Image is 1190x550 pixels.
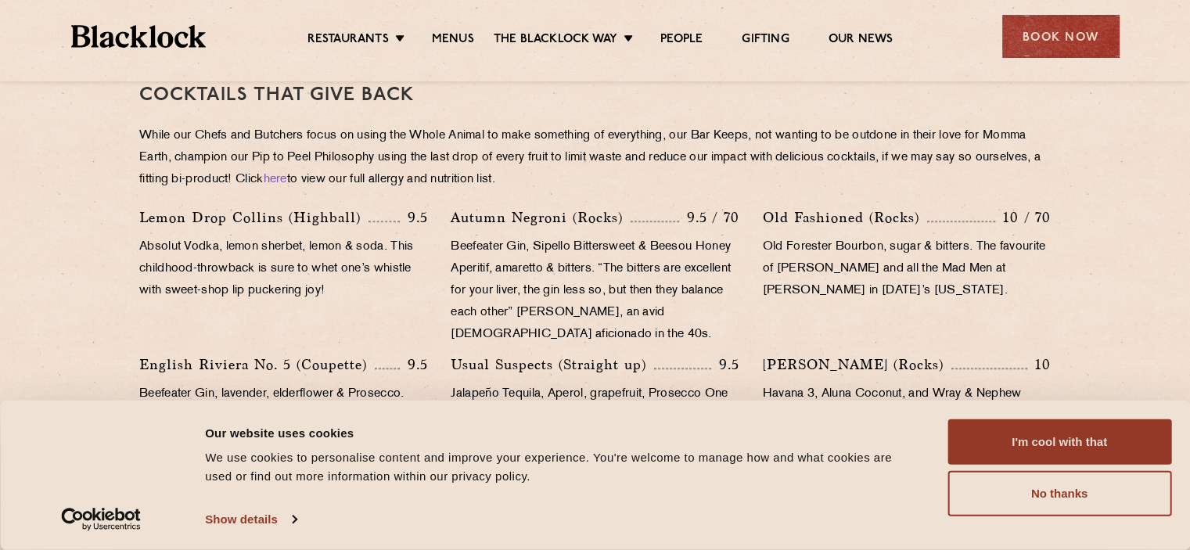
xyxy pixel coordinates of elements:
p: Old Forester Bourbon, sugar & bitters. The favourite of [PERSON_NAME] and all the Mad Men at [PER... [763,236,1051,302]
h3: Cocktails That Give Back [139,85,1051,106]
a: Gifting [742,32,789,49]
p: Lemon Drop Collins (Highball) [139,207,369,228]
p: Beefeater Gin, Sipello Bittersweet & Beesou Honey Aperitif, amaretto & bitters. “The bitters are ... [451,236,739,346]
a: here [264,174,287,185]
img: BL_Textured_Logo-footer-cropped.svg [71,25,207,48]
a: Show details [205,508,296,531]
p: While our Chefs and Butchers focus on using the Whole Animal to make something of everything, our... [139,125,1051,191]
p: 9.5 / 70 [679,207,739,228]
p: Beefeater Gin, lavender, elderflower & Prosecco. Quintessentially British, this light and floral ... [139,383,427,471]
p: Autumn Negroni (Rocks) [451,207,631,228]
p: Absolut Vodka, lemon sherbet, lemon & soda. This childhood-throwback is sure to whet one’s whistl... [139,236,427,302]
p: 9.5 [711,354,739,375]
div: We use cookies to personalise content and improve your experience. You're welcome to manage how a... [205,448,912,486]
div: Our website uses cookies [205,423,912,442]
a: Usercentrics Cookiebot - opens in a new window [33,508,170,531]
p: [PERSON_NAME] (Rocks) [763,354,951,376]
a: Restaurants [307,32,389,49]
button: I'm cool with that [947,419,1171,465]
div: Book Now [1002,15,1120,58]
p: English Riviera No. 5 (Coupette) [139,354,375,376]
p: Old Fashioned (Rocks) [763,207,927,228]
p: Havana 3, Aluna Coconut, and Wray & Nephew Rum, pineapple, orange, sweet spice & lime. Clarified ... [763,383,1051,471]
a: Menus [432,32,474,49]
a: The Blacklock Way [494,32,617,49]
a: People [660,32,703,49]
p: Jalapeño Tequila, Aperol, grapefruit, Prosecco One of our favourites from our friends across the ... [451,383,739,515]
p: 10 / 70 [995,207,1051,228]
p: 10 [1027,354,1051,375]
button: No thanks [947,471,1171,516]
a: Our News [829,32,893,49]
p: 9.5 [400,207,428,228]
p: Usual Suspects (Straight up) [451,354,654,376]
p: 9.5 [400,354,428,375]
